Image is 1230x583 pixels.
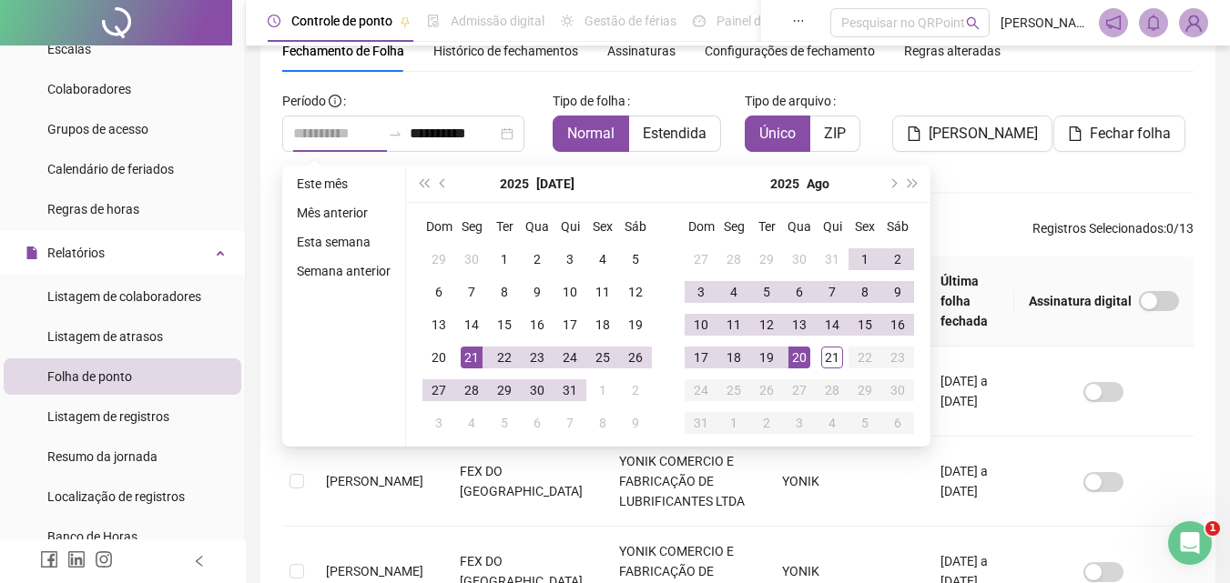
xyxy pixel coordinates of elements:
[756,314,778,336] div: 12
[625,347,646,368] div: 26
[592,248,614,270] div: 4
[422,341,455,374] td: 2025-07-20
[25,246,38,259] span: file
[756,347,778,368] div: 19
[422,276,455,308] td: 2025-07-06
[521,276,554,308] td: 2025-07-09
[493,281,515,303] div: 8
[717,276,750,308] td: 2025-08-04
[887,379,909,401] div: 30
[690,379,712,401] div: 24
[427,15,440,27] span: file-done
[1068,126,1083,141] span: file
[422,374,455,407] td: 2025-07-27
[849,407,881,439] td: 2025-09-05
[750,407,783,439] td: 2025-09-02
[536,166,574,202] button: month panel
[854,314,876,336] div: 15
[268,15,280,27] span: clock-circle
[488,341,521,374] td: 2025-07-22
[461,281,483,303] div: 7
[619,276,652,308] td: 2025-07-12
[788,379,810,401] div: 27
[554,210,586,243] th: Qui
[717,374,750,407] td: 2025-08-25
[685,243,717,276] td: 2025-07-27
[881,374,914,407] td: 2025-08-30
[428,412,450,434] div: 3
[47,42,91,56] span: Escalas
[685,308,717,341] td: 2025-08-10
[500,166,529,202] button: year panel
[428,281,450,303] div: 6
[750,210,783,243] th: Ter
[291,14,392,28] span: Controle de ponto
[717,308,750,341] td: 2025-08-11
[1205,521,1220,536] span: 1
[47,329,163,344] span: Listagem de atrasos
[887,347,909,368] div: 23
[881,308,914,341] td: 2025-08-16
[592,314,614,336] div: 18
[821,379,843,401] div: 28
[1090,123,1171,145] span: Fechar folha
[428,379,450,401] div: 27
[461,248,483,270] div: 30
[282,94,326,108] span: Período
[1105,15,1122,31] span: notification
[326,564,423,578] span: [PERSON_NAME]
[849,243,881,276] td: 2025-08-01
[586,210,619,243] th: Sex
[561,15,574,27] span: sun
[693,15,706,27] span: dashboard
[47,529,137,544] span: Banco de Horas
[455,276,488,308] td: 2025-07-07
[47,289,201,304] span: Listagem de colaboradores
[586,243,619,276] td: 2025-07-04
[47,202,139,216] span: Regras de horas
[493,347,515,368] div: 22
[493,248,515,270] div: 1
[619,308,652,341] td: 2025-07-19
[756,379,778,401] div: 26
[526,347,548,368] div: 23
[47,369,132,384] span: Folha de ponto
[717,407,750,439] td: 2025-09-01
[723,281,745,303] div: 4
[881,407,914,439] td: 2025-09-06
[816,341,849,374] td: 2025-08-21
[428,314,450,336] div: 13
[488,374,521,407] td: 2025-07-29
[282,44,404,58] span: Fechamento de Folha
[67,550,86,568] span: linkedin
[461,347,483,368] div: 21
[690,412,712,434] div: 31
[290,202,398,224] li: Mês anterior
[592,347,614,368] div: 25
[585,14,676,28] span: Gestão de férias
[586,308,619,341] td: 2025-07-18
[619,210,652,243] th: Sáb
[643,125,706,142] span: Estendida
[788,248,810,270] div: 30
[47,122,148,136] span: Grupos de acesso
[592,412,614,434] div: 8
[750,276,783,308] td: 2025-08-05
[717,14,788,28] span: Painel do DP
[882,166,902,202] button: next-year
[559,412,581,434] div: 7
[554,308,586,341] td: 2025-07-17
[290,260,398,282] li: Semana anterior
[455,243,488,276] td: 2025-06-30
[770,166,799,202] button: year panel
[488,276,521,308] td: 2025-07-08
[792,15,805,27] span: ellipsis
[526,248,548,270] div: 2
[554,243,586,276] td: 2025-07-03
[619,341,652,374] td: 2025-07-26
[493,314,515,336] div: 15
[685,341,717,374] td: 2025-08-17
[422,407,455,439] td: 2025-08-03
[887,314,909,336] div: 16
[816,407,849,439] td: 2025-09-04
